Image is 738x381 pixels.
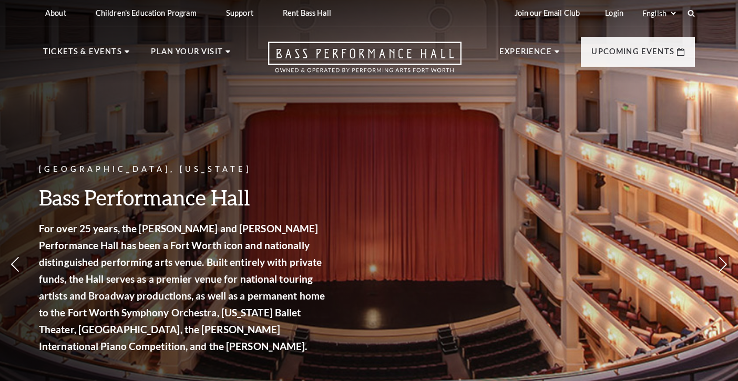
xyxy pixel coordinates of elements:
h3: Bass Performance Hall [39,184,328,211]
p: About [45,8,66,17]
p: Plan Your Visit [151,45,223,64]
p: [GEOGRAPHIC_DATA], [US_STATE] [39,163,328,176]
p: Experience [499,45,552,64]
p: Children's Education Program [96,8,197,17]
p: Support [226,8,253,17]
p: Tickets & Events [43,45,122,64]
p: Rent Bass Hall [283,8,331,17]
strong: For over 25 years, the [PERSON_NAME] and [PERSON_NAME] Performance Hall has been a Fort Worth ico... [39,222,325,352]
select: Select: [640,8,678,18]
p: Upcoming Events [591,45,674,64]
